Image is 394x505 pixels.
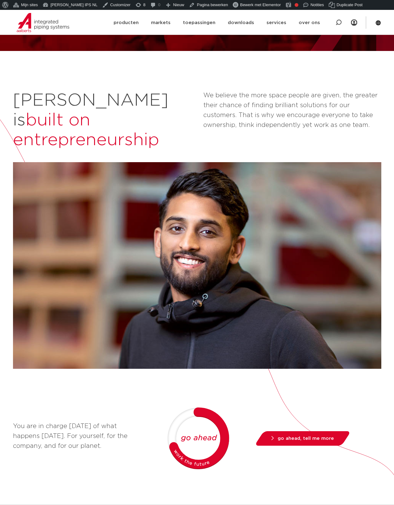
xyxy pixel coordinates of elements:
a: producten [114,11,139,35]
a: go ahead, tell me more [254,431,351,446]
nav: Menu [351,10,357,35]
nav: Menu [114,11,320,35]
a: downloads [228,11,254,35]
p: We believe the more space people are given, the greater their chance of finding brilliant solutio... [203,90,381,130]
a: markets [151,11,171,35]
p: You are in charge [DATE] of what happens [DATE]. For yourself, for the company, and for our planet. [13,421,140,451]
span: built on entrepreneurship [13,112,159,149]
a: services [266,11,286,35]
div: Focus keyphrase niet ingevuld [295,3,298,7]
span: Bewerk met Elementor [240,2,281,7]
: my IPS [351,10,357,35]
span: go ahead, tell me more [278,436,334,441]
h2: [PERSON_NAME] is [13,90,197,150]
a: toepassingen [183,11,215,35]
a: over ons [299,11,320,35]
